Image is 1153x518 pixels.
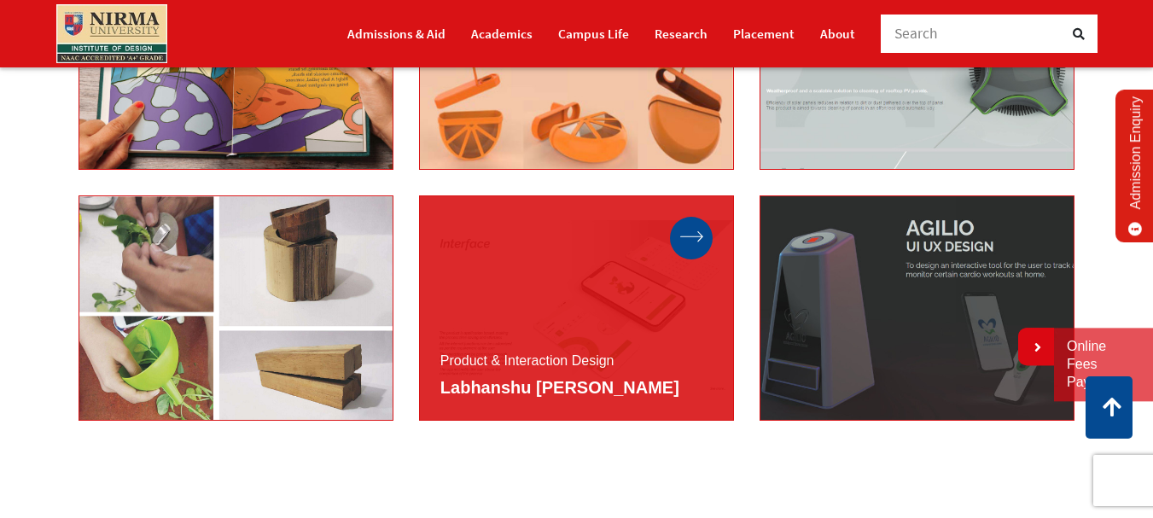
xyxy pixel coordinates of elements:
[440,378,679,397] a: Labhanshu [PERSON_NAME]
[440,353,614,368] a: Product & Interaction Design
[733,19,795,49] a: Placement
[347,19,445,49] a: Admissions & Aid
[655,19,708,49] a: Research
[820,19,855,49] a: About
[1067,338,1140,391] a: Online Fees Payment
[79,196,393,420] img: Hetavi Nakum
[558,19,629,49] a: Campus Life
[760,196,1074,420] img: Prachi Bhagchandani
[471,19,533,49] a: Academics
[894,24,939,43] span: Search
[56,4,167,63] img: main_logo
